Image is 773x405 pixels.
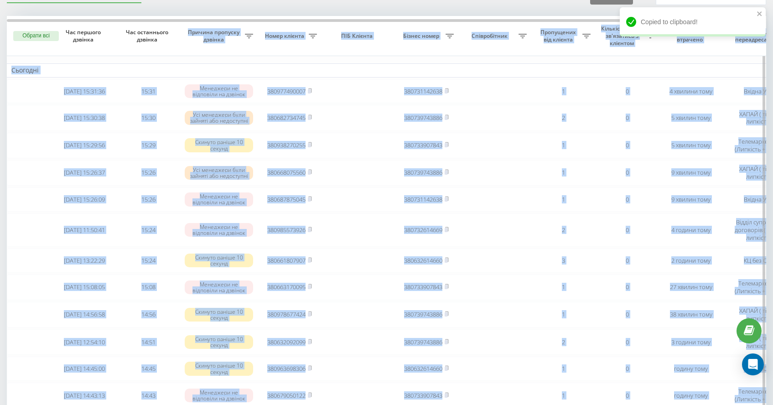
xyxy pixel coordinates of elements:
[659,105,723,130] td: 5 хвилин тому
[329,32,387,40] span: ПІБ Клієнта
[267,141,306,149] a: 380938270255
[13,31,59,41] button: Обрати всі
[463,32,519,40] span: Співробітник
[531,275,595,300] td: 1
[185,280,253,294] div: Менеджери не відповіли на дзвінок
[404,391,442,400] a: 380733907843
[185,254,253,267] div: Скинуто раніше 10 секунд
[262,32,309,40] span: Номер клієнта
[595,187,659,212] td: 0
[595,105,659,130] td: 0
[659,79,723,104] td: 4 хвилини тому
[531,249,595,273] td: 3
[116,105,180,130] td: 15:30
[116,79,180,104] td: 15:31
[666,29,716,43] span: Як довго дзвінок втрачено
[595,213,659,247] td: 0
[659,213,723,247] td: 4 години тому
[116,302,180,327] td: 14:56
[531,213,595,247] td: 2
[404,226,442,234] a: 380732614669
[595,133,659,158] td: 0
[185,138,253,152] div: Скинуто раніше 10 секунд
[52,357,116,381] td: [DATE] 14:45:00
[52,133,116,158] td: [DATE] 15:29:56
[267,226,306,234] a: 380985573926
[185,223,253,237] div: Менеджери не відповіли на дзвінок
[116,133,180,158] td: 15:29
[116,160,180,186] td: 15:26
[659,160,723,186] td: 9 хвилин тому
[620,7,766,36] div: Copied to clipboard!
[531,329,595,355] td: 2
[404,87,442,95] a: 380731142638
[404,168,442,177] a: 380739743886
[185,166,253,180] div: Усі менеджери були зайняті або недоступні
[185,29,245,43] span: Причина пропуску дзвінка
[116,275,180,300] td: 15:08
[267,87,306,95] a: 380977490007
[659,329,723,355] td: 3 години тому
[531,302,595,327] td: 1
[185,308,253,322] div: Скинуто раніше 10 секунд
[595,357,659,381] td: 0
[600,25,646,47] span: Кількість спроб зв'язатись з клієнтом
[531,357,595,381] td: 1
[116,213,180,247] td: 15:24
[267,391,306,400] a: 380679050122
[595,249,659,273] td: 0
[185,192,253,206] div: Менеджери не відповіли на дзвінок
[185,84,253,98] div: Менеджери не відповіли на дзвінок
[399,32,446,40] span: Бізнес номер
[531,133,595,158] td: 1
[52,213,116,247] td: [DATE] 11:50:41
[404,114,442,122] a: 380739743886
[185,335,253,349] div: Скинуто раніше 10 секунд
[185,362,253,375] div: Скинуто раніше 10 секунд
[404,195,442,203] a: 380731142638
[404,283,442,291] a: 380733907843
[52,249,116,273] td: [DATE] 13:22:29
[116,249,180,273] td: 15:24
[267,283,306,291] a: 380663170095
[659,249,723,273] td: 2 години тому
[116,357,180,381] td: 14:45
[742,353,764,375] div: Open Intercom Messenger
[595,302,659,327] td: 0
[531,79,595,104] td: 1
[267,310,306,318] a: 380978677424
[595,79,659,104] td: 0
[595,160,659,186] td: 0
[757,10,763,19] button: close
[659,302,723,327] td: 38 хвилин тому
[404,256,442,265] a: 380632614660
[267,338,306,346] a: 380632092099
[531,160,595,186] td: 1
[52,105,116,130] td: [DATE] 15:30:38
[52,160,116,186] td: [DATE] 15:26:37
[52,187,116,212] td: [DATE] 15:26:09
[116,187,180,212] td: 15:26
[52,79,116,104] td: [DATE] 15:31:36
[531,187,595,212] td: 1
[659,133,723,158] td: 5 хвилин тому
[124,29,173,43] span: Час останнього дзвінка
[52,329,116,355] td: [DATE] 12:54:10
[659,357,723,381] td: годину тому
[595,275,659,300] td: 0
[267,364,306,373] a: 380963698306
[52,275,116,300] td: [DATE] 15:08:05
[595,329,659,355] td: 0
[267,114,306,122] a: 380682734745
[267,256,306,265] a: 380661807907
[536,29,582,43] span: Пропущених від клієнта
[267,195,306,203] a: 380687875045
[404,338,442,346] a: 380739743886
[60,29,109,43] span: Час першого дзвінка
[404,310,442,318] a: 380739743886
[659,275,723,300] td: 27 хвилин тому
[267,168,306,177] a: 380668075560
[185,111,253,125] div: Усі менеджери були зайняті або недоступні
[659,187,723,212] td: 9 хвилин тому
[404,141,442,149] a: 380733907843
